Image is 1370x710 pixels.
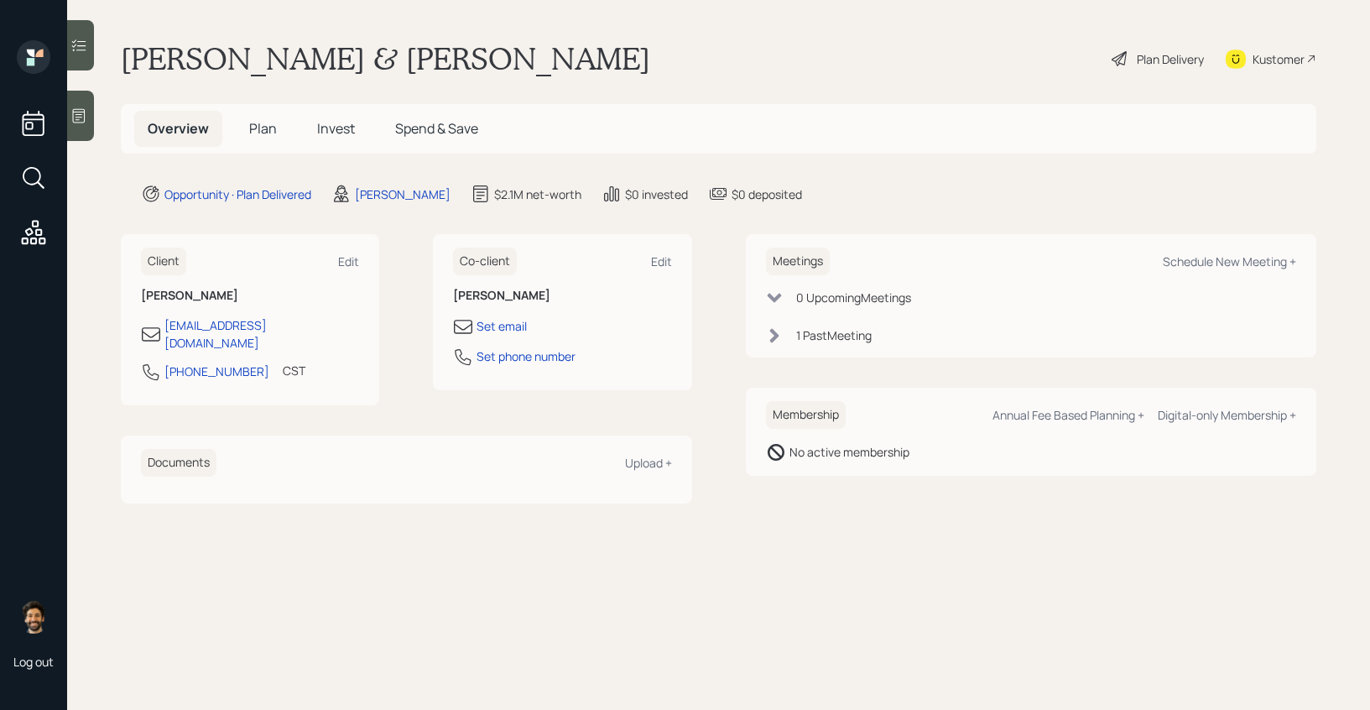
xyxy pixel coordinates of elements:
[355,185,451,203] div: [PERSON_NAME]
[141,248,186,275] h6: Client
[121,40,650,77] h1: [PERSON_NAME] & [PERSON_NAME]
[164,363,269,380] div: [PHONE_NUMBER]
[992,407,1144,423] div: Annual Fee Based Planning +
[1158,407,1296,423] div: Digital-only Membership +
[1163,253,1296,269] div: Schedule New Meeting +
[164,185,311,203] div: Opportunity · Plan Delivered
[317,119,355,138] span: Invest
[338,253,359,269] div: Edit
[732,185,802,203] div: $0 deposited
[625,185,688,203] div: $0 invested
[249,119,277,138] span: Plan
[796,289,911,306] div: 0 Upcoming Meeting s
[1137,50,1204,68] div: Plan Delivery
[766,248,830,275] h6: Meetings
[477,347,576,365] div: Set phone number
[164,316,359,352] div: [EMAIL_ADDRESS][DOMAIN_NAME]
[13,654,54,670] div: Log out
[1253,50,1305,68] div: Kustomer
[796,326,872,344] div: 1 Past Meeting
[453,289,671,303] h6: [PERSON_NAME]
[453,248,517,275] h6: Co-client
[766,401,846,429] h6: Membership
[17,600,50,634] img: eric-schwartz-headshot.png
[148,119,209,138] span: Overview
[141,449,216,477] h6: Documents
[395,119,478,138] span: Spend & Save
[651,253,672,269] div: Edit
[494,185,581,203] div: $2.1M net-worth
[283,362,305,379] div: CST
[789,443,909,461] div: No active membership
[625,455,672,471] div: Upload +
[477,317,527,335] div: Set email
[141,289,359,303] h6: [PERSON_NAME]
